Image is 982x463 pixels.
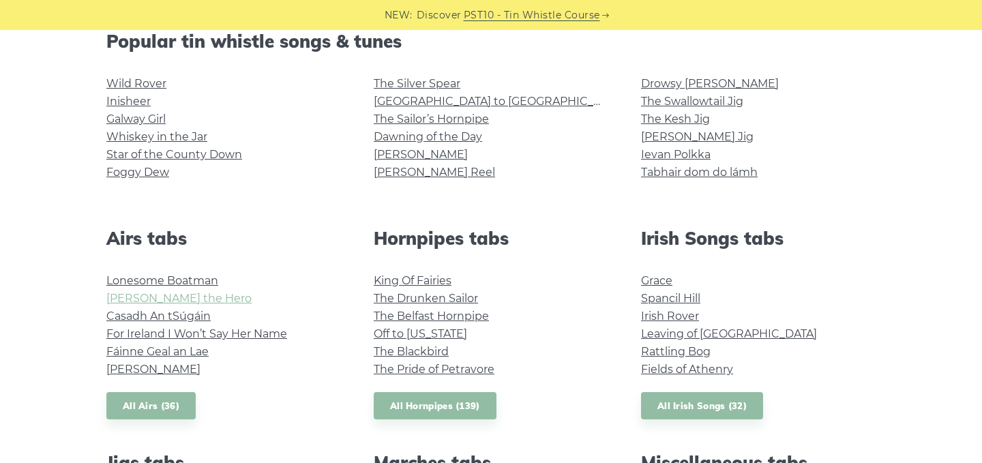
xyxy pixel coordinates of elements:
a: Wild Rover [106,77,166,90]
a: Dawning of the Day [374,130,482,143]
a: The Drunken Sailor [374,292,478,305]
h2: Popular tin whistle songs & tunes [106,31,876,52]
a: Spancil Hill [641,292,700,305]
a: Tabhair dom do lámh [641,166,758,179]
a: Casadh An tSúgáin [106,310,211,323]
a: Grace [641,274,672,287]
a: The Silver Spear [374,77,460,90]
a: The Kesh Jig [641,113,710,125]
a: Irish Rover [641,310,699,323]
span: Discover [417,8,462,23]
a: The Pride of Petravore [374,363,494,376]
a: Rattling Bog [641,345,711,358]
a: Inisheer [106,95,151,108]
h2: Irish Songs tabs [641,228,876,249]
a: All Irish Songs (32) [641,392,763,420]
a: For Ireland I Won’t Say Her Name [106,327,287,340]
a: The Blackbird [374,345,449,358]
a: Leaving of [GEOGRAPHIC_DATA] [641,327,817,340]
h2: Hornpipes tabs [374,228,608,249]
a: [PERSON_NAME] [106,363,200,376]
a: [GEOGRAPHIC_DATA] to [GEOGRAPHIC_DATA] [374,95,625,108]
a: Star of the County Down [106,148,242,161]
a: Fáinne Geal an Lae [106,345,209,358]
a: Fields of Athenry [641,363,733,376]
a: The Swallowtail Jig [641,95,743,108]
a: Off to [US_STATE] [374,327,467,340]
a: [PERSON_NAME] Jig [641,130,754,143]
a: Drowsy [PERSON_NAME] [641,77,779,90]
a: Galway Girl [106,113,166,125]
a: Lonesome Boatman [106,274,218,287]
a: Foggy Dew [106,166,169,179]
a: The Belfast Hornpipe [374,310,489,323]
a: PST10 - Tin Whistle Course [464,8,600,23]
a: [PERSON_NAME] the Hero [106,292,252,305]
span: NEW: [385,8,413,23]
a: Ievan Polkka [641,148,711,161]
a: [PERSON_NAME] Reel [374,166,495,179]
a: All Hornpipes (139) [374,392,496,420]
a: [PERSON_NAME] [374,148,468,161]
a: Whiskey in the Jar [106,130,207,143]
a: All Airs (36) [106,392,196,420]
a: The Sailor’s Hornpipe [374,113,489,125]
a: King Of Fairies [374,274,451,287]
h2: Airs tabs [106,228,341,249]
